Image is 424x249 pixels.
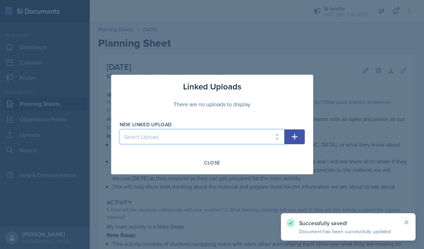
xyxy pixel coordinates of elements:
p: Successfully saved! [299,220,397,227]
p: Document has been successfully updated [299,228,397,235]
h3: Linked Uploads [183,80,241,93]
label: New Linked Upload [120,121,172,128]
div: Close [204,160,220,166]
div: There are no uploads to display [120,93,305,115]
button: Close [200,157,225,169]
